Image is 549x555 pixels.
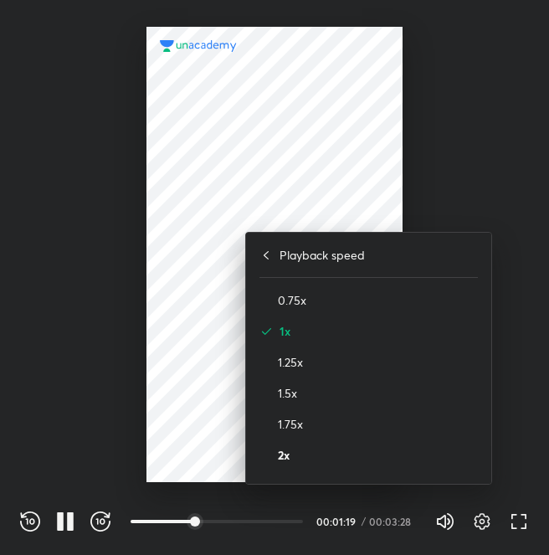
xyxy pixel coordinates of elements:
h4: 1.25x [278,353,478,371]
h4: 1.75x [278,415,478,433]
h4: 1.5x [278,384,478,402]
img: activeRate.6640ab9b.svg [259,325,273,338]
h4: 2x [278,446,478,464]
h4: 0.75x [278,291,478,309]
h4: 1x [280,322,478,340]
h4: Playback speed [280,246,365,264]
